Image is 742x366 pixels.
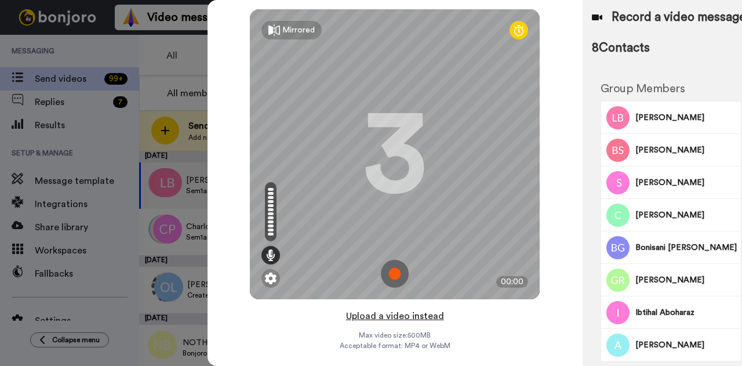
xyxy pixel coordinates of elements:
img: Image of Aminah Iqbal [606,334,630,357]
span: [PERSON_NAME] [635,112,737,124]
img: ic_record_start.svg [381,260,409,288]
span: Ibtihal Aboharaz [635,307,737,318]
img: ic_gear.svg [265,273,277,284]
span: [PERSON_NAME] [635,177,737,189]
img: Image of Bindia Sood [606,139,630,162]
img: Image of Lynette Burke [606,106,630,129]
span: [PERSON_NAME] [635,274,737,286]
div: 3 [363,111,427,198]
span: Max video size: 500 MB [359,331,431,340]
span: [PERSON_NAME] [635,339,737,351]
span: [PERSON_NAME] [635,144,737,156]
span: Bonisani [PERSON_NAME] [635,242,737,253]
span: Acceptable format: MP4 or WebM [340,341,450,350]
div: 00:00 [496,276,528,288]
img: Image of Bonisani Lorrine Gee [606,236,630,259]
img: Image of Ibtihal Aboharaz [606,301,630,324]
button: Upload a video instead [343,309,448,324]
span: [PERSON_NAME] [635,209,737,221]
img: Image of Georgina Roycroft [606,269,630,292]
img: Image of Christencia Chukwu Okeke [606,204,630,227]
img: Image of Leanne Saxon [606,171,630,194]
h2: Group Members [601,82,741,95]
